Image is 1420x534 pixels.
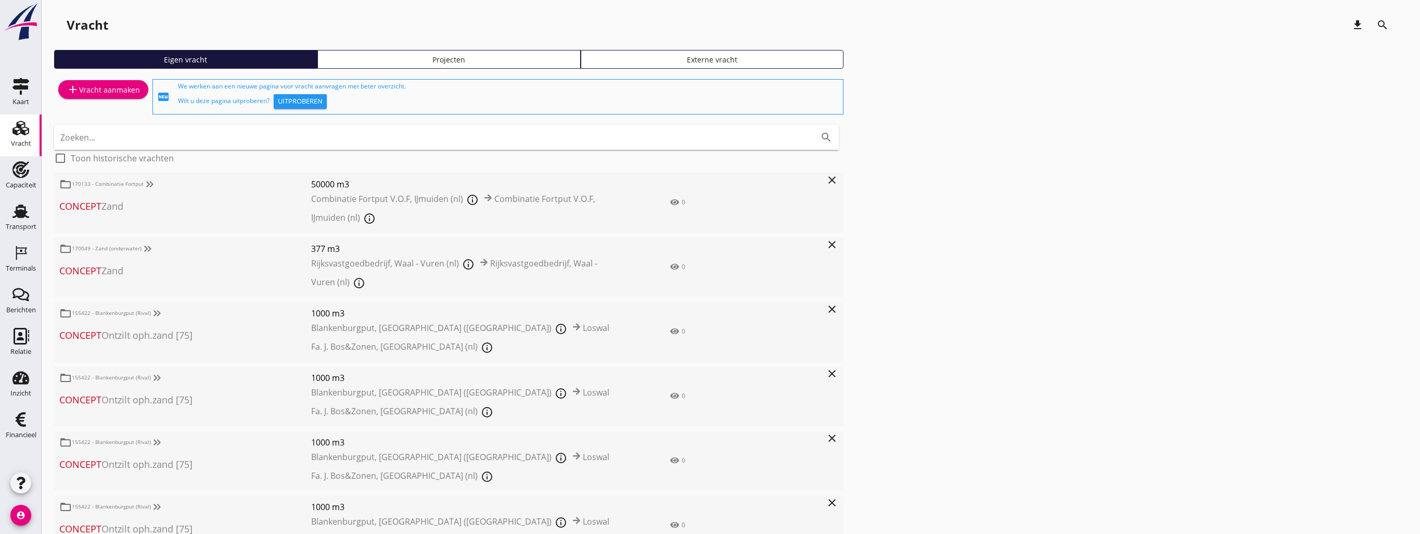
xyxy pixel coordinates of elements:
span: Combinatie Fortput V.O.F, IJmuiden (nl) [311,193,463,205]
i: close [826,303,838,315]
i: info_outline [353,277,365,289]
span: Rijksvastgoedbedrijf, Waal - Vuren (nl) [311,258,459,269]
i: info_outline [555,516,567,529]
span: 1000 m3 [311,372,626,384]
i: folder_open [59,372,72,384]
span: 1000 m3 [311,501,626,513]
div: Projecten [322,54,576,65]
span: 1000 m3 [311,307,626,320]
div: We werken aan een nieuwe pagina voor vracht aanvragen met beter overzicht. Wilt u deze pagina uit... [178,82,839,112]
span: Zand [59,199,311,213]
div: Financieel [6,431,36,438]
i: info_outline [481,406,493,418]
div: Transport [6,223,36,230]
i: info_outline [481,471,493,483]
img: logo-small.a267ee39.svg [2,3,40,41]
i: add [67,83,79,96]
span: Blankenburgput, [GEOGRAPHIC_DATA] ([GEOGRAPHIC_DATA]) [311,322,552,334]
span: Concept [59,329,101,341]
span: 1000 m3 [311,436,626,449]
div: 0 [682,520,685,530]
div: Vracht aanmaken [67,83,140,96]
a: 170049 - Zand (onderwater) ConceptZand377 m3Rijksvastgoedbedrijf, Waal - Vuren (nl)Rijksvastgoedb... [54,237,843,298]
i: keyboard_double_arrow_right [144,178,156,190]
i: search [1376,19,1389,31]
span: 170049 - Zand (onderwater) [59,245,154,252]
i: info_outline [555,323,567,335]
div: Relatie [10,348,31,355]
div: Externe vracht [585,54,839,65]
span: 170133 - Combinatie Fortput [59,180,156,187]
i: keyboard_double_arrow_right [151,307,163,320]
i: account_circle [10,505,31,526]
i: close [826,497,838,509]
div: 0 [682,456,685,465]
span: Ontzilt oph.zand [75] [59,457,311,472]
div: Terminals [6,265,36,272]
span: Concept [59,200,101,212]
i: info_outline [462,258,475,271]
span: Blankenburgput, [GEOGRAPHIC_DATA] ([GEOGRAPHIC_DATA]) [311,516,552,527]
span: Concept [59,393,101,406]
i: folder_open [59,243,72,255]
span: 155422 - Blankenburgput (Rival) [59,309,163,316]
span: 50000 m3 [311,178,626,190]
i: folder_open [59,501,72,513]
span: 155422 - Blankenburgput (Rival) [59,438,163,446]
span: Ontzilt oph.zand [75] [59,393,311,407]
i: info_outline [555,452,567,464]
i: folder_open [59,307,72,320]
i: info_outline [363,212,376,225]
a: Vracht aanmaken [58,80,148,99]
i: fiber_new [157,91,170,103]
div: Vracht [11,140,31,147]
button: Uitproberen [274,94,327,109]
div: Inzicht [10,390,31,397]
div: 0 [682,198,685,207]
span: 377 m3 [311,243,626,255]
i: search [820,131,833,144]
span: Zand [59,264,311,278]
a: Eigen vracht [54,50,317,69]
span: 155422 - Blankenburgput (Rival) [59,503,163,510]
span: Ontzilt oph.zand [75] [59,328,311,342]
i: close [826,174,838,186]
i: info_outline [555,387,567,400]
a: 155422 - Blankenburgput (Rival) ConceptOntzilt oph.zand [75]1000 m3Blankenburgput, [GEOGRAPHIC_DA... [54,366,843,427]
i: keyboard_double_arrow_right [142,243,154,255]
span: 155422 - Blankenburgput (Rival) [59,374,163,381]
i: folder_open [59,178,72,190]
div: 0 [682,262,685,272]
div: Berichten [6,307,36,313]
a: 155422 - Blankenburgput (Rival) ConceptOntzilt oph.zand [75]1000 m3Blankenburgput, [GEOGRAPHIC_DA... [54,431,843,491]
div: 0 [682,391,685,401]
div: 0 [682,327,685,336]
div: Uitproberen [278,96,323,107]
a: 170133 - Combinatie Fortput ConceptZand50000 m3Combinatie Fortput V.O.F, IJmuiden (nl)Combinatie ... [54,173,843,233]
input: Zoeken... [60,129,803,146]
span: Blankenburgput, [GEOGRAPHIC_DATA] ([GEOGRAPHIC_DATA]) [311,451,552,463]
i: close [826,367,838,380]
i: info_outline [481,341,493,354]
span: Concept [59,458,101,471]
span: Blankenburgput, [GEOGRAPHIC_DATA] ([GEOGRAPHIC_DATA]) [311,387,552,398]
i: close [826,238,838,251]
label: Toon historische vrachten [71,153,174,163]
a: Externe vracht [581,50,844,69]
i: keyboard_double_arrow_right [151,436,163,449]
div: Kaart [12,98,29,105]
i: keyboard_double_arrow_right [151,501,163,513]
i: folder_open [59,436,72,449]
a: Projecten [317,50,581,69]
i: download [1351,19,1364,31]
div: Vracht [67,17,108,33]
i: close [826,432,838,444]
span: Concept [59,264,101,277]
i: info_outline [466,194,479,206]
div: Eigen vracht [59,54,313,65]
div: Capaciteit [6,182,36,188]
a: 155422 - Blankenburgput (Rival) ConceptOntzilt oph.zand [75]1000 m3Blankenburgput, [GEOGRAPHIC_DA... [54,302,843,362]
i: keyboard_double_arrow_right [151,372,163,384]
